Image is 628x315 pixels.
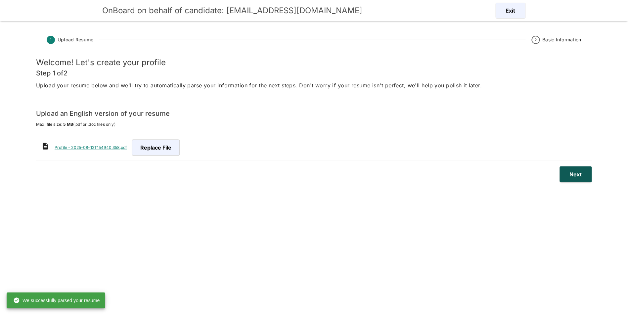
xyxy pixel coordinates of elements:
h5: Welcome! Let's create your profile [36,57,592,68]
button: Next [560,166,592,182]
span: Replace file [132,140,180,156]
button: Exit [496,3,526,19]
span: Upload Resume [58,36,93,43]
h6: Upload an English version of your resume [36,108,592,119]
text: 1 [50,37,52,42]
span: 5 MB [63,122,73,127]
span: Max. file size: (.pdf or .doc files only) [36,121,592,128]
div: We successfully parsed your resume [13,294,100,306]
a: Profile - 2025-08-12T154940.358.pdf [55,145,127,150]
h6: Step 1 of 2 [36,68,592,78]
span: Basic Information [543,36,581,43]
p: Upload your resume below and we'll try to automatically parse your information for the next steps... [36,81,592,90]
text: 2 [535,38,537,42]
h5: OnBoard on behalf of candidate: [EMAIL_ADDRESS][DOMAIN_NAME] [102,5,362,16]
